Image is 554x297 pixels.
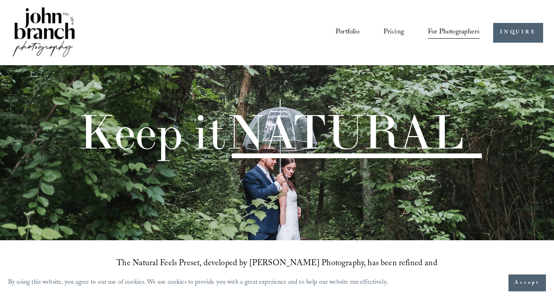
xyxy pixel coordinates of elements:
a: Portfolio [336,25,360,40]
img: John Branch IV Photography [11,6,77,60]
span: NATURAL [226,102,464,161]
p: By using this website, you agree to our use of cookies. We use cookies to provide you with a grea... [8,277,388,289]
button: Accept [508,274,546,291]
a: Pricing [384,25,404,40]
span: For Photographers [428,26,479,39]
span: Accept [515,279,540,287]
a: folder dropdown [428,25,479,40]
h1: Keep it [78,108,464,156]
a: INQUIRE [493,23,543,43]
